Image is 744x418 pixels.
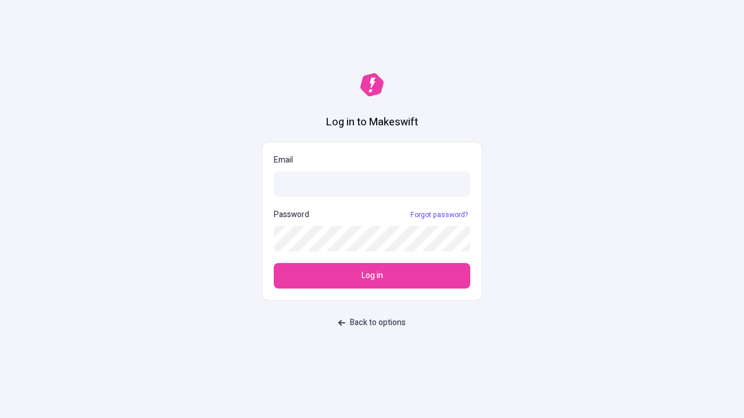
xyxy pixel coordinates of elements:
[350,316,406,329] span: Back to options
[408,210,470,219] a: Forgot password?
[274,263,470,289] button: Log in
[274,154,470,167] p: Email
[331,312,413,333] button: Back to options
[274,171,470,197] input: Email
[362,269,383,282] span: Log in
[326,115,418,130] h1: Log in to Makeswift
[274,208,309,221] p: Password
